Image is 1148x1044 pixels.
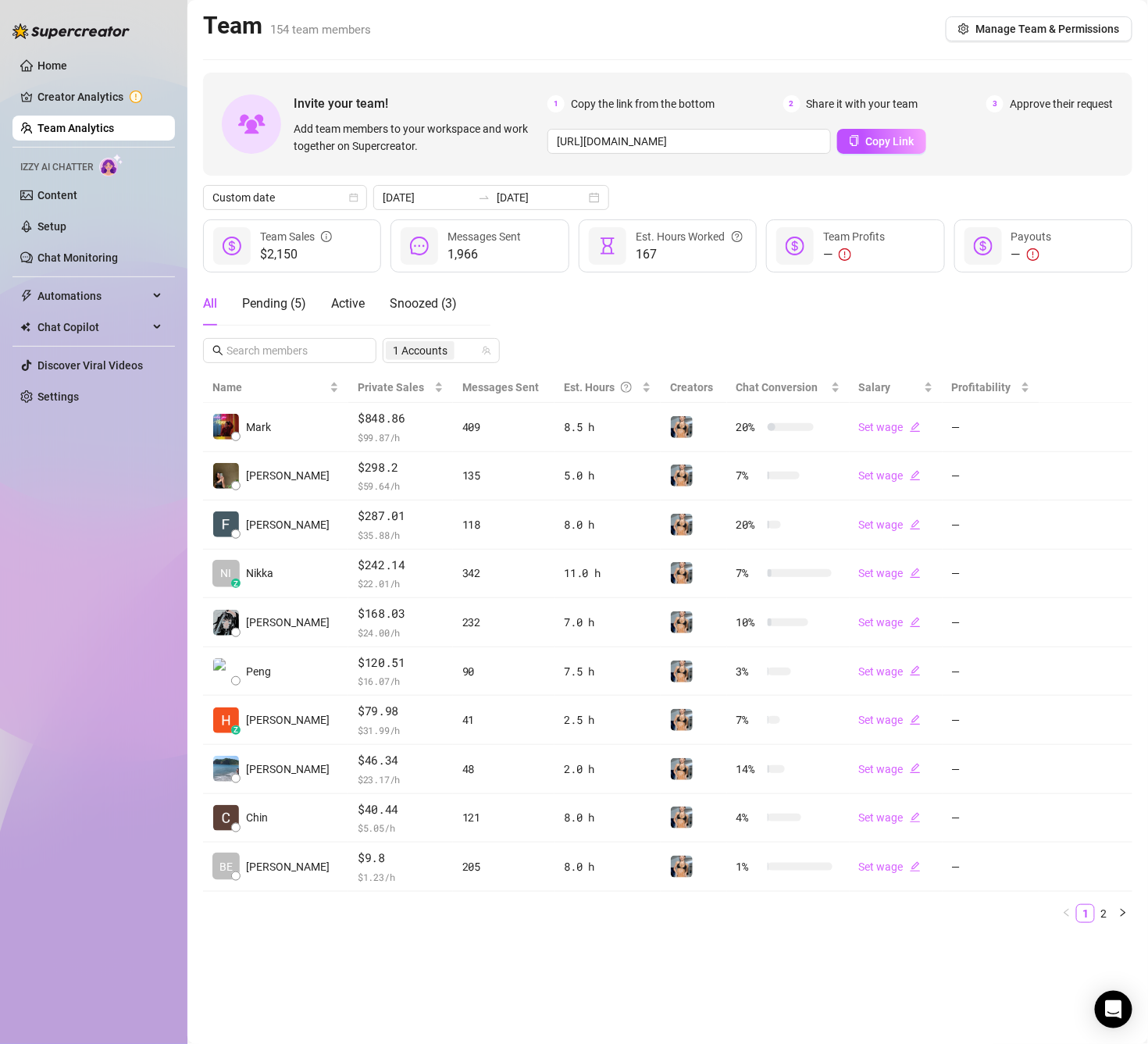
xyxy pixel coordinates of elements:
span: NI [221,565,232,582]
div: 342 [462,565,546,582]
div: Open Intercom Messenger [1095,991,1132,1028]
span: edit [910,568,921,579]
span: edit [910,763,921,774]
span: [PERSON_NAME] [246,711,330,729]
div: 409 [462,419,546,436]
span: 154 team members [270,23,371,37]
a: Settings [37,390,79,403]
span: copy [849,135,860,146]
span: exclamation-circle [839,248,851,261]
li: Previous Page [1057,904,1076,923]
span: question-circle [732,228,743,245]
a: Home [37,59,67,72]
div: 118 [462,516,546,533]
a: Set wageedit [859,811,921,824]
th: Creators [661,372,727,403]
td: — [943,745,1039,794]
span: 20 % [736,516,761,533]
span: $ 1.23 /h [358,869,444,885]
span: [PERSON_NAME] [246,614,330,631]
span: 7 % [736,467,761,484]
a: Creator Analytics exclamation-circle [37,84,162,109]
span: dollar-circle [974,237,993,255]
span: info-circle [321,228,332,245]
span: Manage Team & Permissions [975,23,1120,35]
span: 1 Accounts [386,341,455,360]
span: $168.03 [358,604,444,623]
td: — [943,550,1039,599]
span: Custom date [212,186,358,209]
img: Freddy [213,511,239,537]
h2: Team [203,11,371,41]
span: Salary [859,381,891,394]
img: Chat Copilot [20,322,30,333]
div: 205 [462,858,546,875]
a: Team Analytics [37,122,114,134]
span: Team Profits [823,230,885,243]
a: Set wageedit [859,763,921,775]
span: Nikka [246,565,273,582]
span: Copy Link [866,135,914,148]
a: Set wageedit [859,469,921,482]
span: edit [910,422,921,433]
span: Private Sales [358,381,424,394]
span: $79.98 [358,702,444,721]
span: Active [331,296,365,311]
span: 7 % [736,711,761,729]
span: 1,966 [447,245,521,264]
div: 5.0 h [564,467,651,484]
td: — [943,452,1039,501]
span: $120.51 [358,654,444,672]
a: 2 [1096,905,1113,922]
button: left [1057,904,1076,923]
span: Share it with your team [807,95,918,112]
td: — [943,598,1039,647]
img: Natalia Perdomo [213,756,239,782]
span: left [1062,908,1071,918]
span: edit [910,617,921,628]
span: Chin [246,809,268,826]
span: Izzy AI Chatter [20,160,93,175]
a: Chat Monitoring [37,251,118,264]
img: Veronica [671,758,693,780]
span: $9.8 [358,849,444,868]
span: message [410,237,429,255]
span: 3 [986,95,1004,112]
span: dollar-circle [786,237,804,255]
a: Set wageedit [859,665,921,678]
span: $287.01 [358,507,444,526]
img: Chin [213,805,239,831]
div: Team Sales [260,228,332,245]
img: Peng [213,658,239,684]
span: swap-right [478,191,490,204]
div: 135 [462,467,546,484]
span: edit [910,812,921,823]
div: 7.0 h [564,614,651,631]
span: exclamation-circle [1027,248,1039,261]
img: Holden Seraid [213,707,239,733]
span: Chat Conversion [736,381,818,394]
input: Search members [226,342,355,359]
img: Veronica [671,465,693,486]
div: 2.0 h [564,761,651,778]
span: $ 31.99 /h [358,722,444,738]
span: 2 [783,95,800,112]
span: Messages Sent [462,381,539,394]
td: — [943,794,1039,843]
li: 1 [1076,904,1095,923]
input: End date [497,189,586,206]
span: 167 [636,245,743,264]
span: Mark [246,419,271,436]
span: Name [212,379,326,396]
div: 2.5 h [564,711,651,729]
button: Manage Team & Permissions [946,16,1132,41]
span: [PERSON_NAME] [246,467,330,484]
a: Set wageedit [859,567,921,579]
span: Peng [246,663,271,680]
span: $ 22.01 /h [358,575,444,591]
div: Pending ( 5 ) [242,294,306,313]
span: 1 % [736,858,761,875]
span: 10 % [736,614,761,631]
span: edit [910,861,921,872]
span: edit [910,665,921,676]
